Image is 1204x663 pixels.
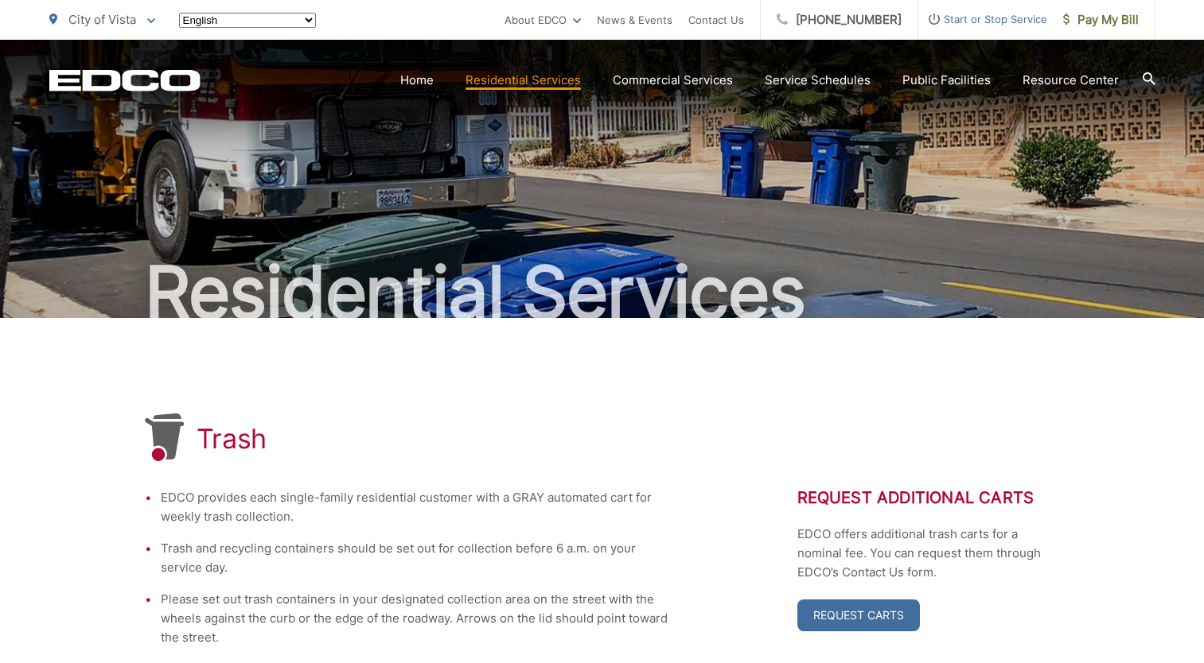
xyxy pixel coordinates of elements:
[688,10,744,29] a: Contact Us
[1063,10,1139,29] span: Pay My Bill
[902,71,991,90] a: Public Facilities
[179,13,316,28] select: Select a language
[466,71,581,90] a: Residential Services
[797,525,1060,582] p: EDCO offers additional trash carts for a nominal fee. You can request them through EDCO’s Contact...
[797,599,920,631] a: Request Carts
[161,590,670,647] li: Please set out trash containers in your designated collection area on the street with the wheels ...
[49,253,1155,332] h2: Residential Services
[597,10,672,29] a: News & Events
[49,69,201,91] a: EDCD logo. Return to the homepage.
[161,539,670,577] li: Trash and recycling containers should be set out for collection before 6 a.m. on your service day.
[1023,71,1119,90] a: Resource Center
[613,71,733,90] a: Commercial Services
[197,423,267,455] h1: Trash
[68,12,136,27] span: City of Vista
[161,488,670,526] li: EDCO provides each single-family residential customer with a GRAY automated cart for weekly trash...
[400,71,434,90] a: Home
[797,488,1060,507] h2: Request Additional Carts
[505,10,581,29] a: About EDCO
[765,71,871,90] a: Service Schedules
